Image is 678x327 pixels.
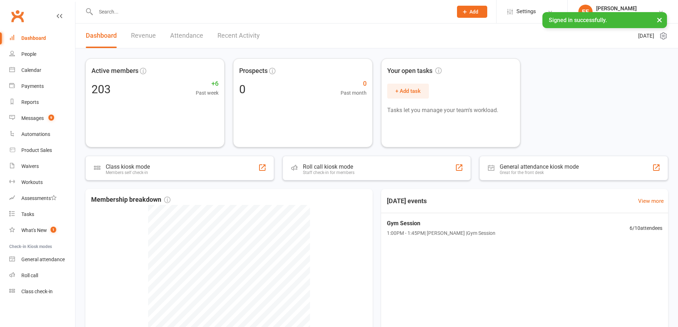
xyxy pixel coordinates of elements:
[91,66,138,76] span: Active members
[106,163,150,170] div: Class kiosk mode
[9,158,75,174] a: Waivers
[21,99,39,105] div: Reports
[48,115,54,121] span: 9
[9,62,75,78] a: Calendar
[303,170,354,175] div: Staff check-in for members
[638,197,664,205] a: View more
[500,170,579,175] div: Great for the front desk
[653,12,666,27] button: ×
[9,174,75,190] a: Workouts
[21,115,44,121] div: Messages
[9,110,75,126] a: Messages 9
[9,78,75,94] a: Payments
[381,195,432,207] h3: [DATE] events
[239,66,268,76] span: Prospects
[9,190,75,206] a: Assessments
[21,289,53,294] div: Class check-in
[341,79,367,89] span: 0
[469,9,478,15] span: Add
[21,273,38,278] div: Roll call
[9,94,75,110] a: Reports
[9,126,75,142] a: Automations
[387,219,495,228] span: Gym Session
[21,257,65,262] div: General attendance
[21,179,43,185] div: Workouts
[9,284,75,300] a: Class kiosk mode
[94,7,448,17] input: Search...
[51,227,56,233] span: 1
[9,206,75,222] a: Tasks
[21,67,41,73] div: Calendar
[341,89,367,97] span: Past month
[578,5,593,19] div: EE
[549,17,607,23] span: Signed in successfully.
[196,79,219,89] span: +6
[217,23,260,48] a: Recent Activity
[170,23,203,48] a: Attendance
[9,142,75,158] a: Product Sales
[21,195,57,201] div: Assessments
[596,12,658,18] div: Uniting Seniors Gym Orange
[9,46,75,62] a: People
[387,106,514,115] p: Tasks let you manage your team's workload.
[500,163,579,170] div: General attendance kiosk mode
[9,30,75,46] a: Dashboard
[91,84,111,95] div: 203
[106,170,150,175] div: Members self check-in
[303,163,354,170] div: Roll call kiosk mode
[21,163,39,169] div: Waivers
[239,84,246,95] div: 0
[516,4,536,20] span: Settings
[21,227,47,233] div: What's New
[21,35,46,41] div: Dashboard
[21,131,50,137] div: Automations
[21,147,52,153] div: Product Sales
[9,268,75,284] a: Roll call
[21,83,44,89] div: Payments
[21,211,34,217] div: Tasks
[630,224,662,232] span: 6 / 10 attendees
[457,6,487,18] button: Add
[86,23,117,48] a: Dashboard
[196,89,219,97] span: Past week
[387,229,495,237] span: 1:00PM - 1:45PM | [PERSON_NAME] | Gym Session
[387,66,442,76] span: Your open tasks
[9,222,75,238] a: What's New1
[9,252,75,268] a: General attendance kiosk mode
[596,5,658,12] div: [PERSON_NAME]
[9,7,26,25] a: Clubworx
[21,51,36,57] div: People
[131,23,156,48] a: Revenue
[638,32,654,40] span: [DATE]
[387,84,429,99] button: + Add task
[91,195,170,205] span: Membership breakdown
